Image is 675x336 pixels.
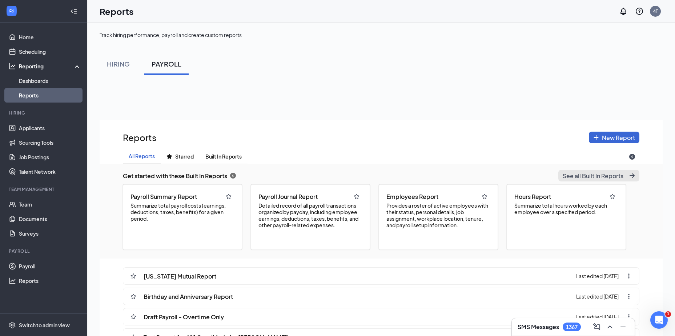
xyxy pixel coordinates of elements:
[622,270,636,282] button: ellipsis-vertical icon
[19,88,81,103] a: Reports
[123,132,156,143] span: Reports
[19,197,81,212] a: Team
[70,8,77,15] svg: Collapse
[130,202,234,222] span: Summarize total payroll costs (earnings, deductions, taxes, benefits) for a given period.
[19,150,81,164] a: Job Postings
[19,44,81,59] a: Scheduling
[175,153,194,160] span: Starred
[635,7,644,16] svg: QuestionInfo
[100,84,663,120] iframe: explo-dashboard
[518,323,559,331] h3: SMS Messages
[589,132,639,143] button: plus icon
[650,311,668,329] iframe: Intercom live chat
[107,59,130,68] div: HIRING
[563,172,623,180] span: See all Built In Reports
[558,170,639,181] button: undefined icon
[123,149,161,164] button: All Reports
[126,270,141,282] button: regular-star icon
[126,291,141,302] button: regular-star icon
[123,172,227,180] span: Get started with these Built In Reports
[19,212,81,226] a: Documents
[100,5,133,17] h1: Reports
[576,273,619,279] span: Last edited [DATE]
[386,193,438,200] span: Employees Report
[9,248,80,254] div: Payroll
[19,259,81,273] a: Payroll
[258,193,318,200] span: Payroll Journal Report
[576,313,619,320] span: Last edited [DATE]
[606,323,614,331] svg: ChevronUp
[19,30,81,44] a: Home
[19,164,81,179] a: Talent Network
[19,63,81,70] div: Reporting
[591,321,603,333] button: ComposeMessage
[592,323,601,331] svg: ComposeMessage
[161,149,200,164] button: Starred
[619,7,628,16] svg: Notifications
[605,191,620,202] button: regular-star icon
[144,272,216,280] span: [US_STATE] Mutual Report
[19,73,81,88] a: Dashboards
[144,293,233,300] span: Birthday and Anniversary Report
[152,59,181,68] div: PAYROLL
[100,31,242,39] div: Track hiring performance, payroll and create custom reports
[665,311,671,317] span: 1
[625,151,639,163] button: circle-info icon
[622,291,636,302] button: ellipsis-vertical icon
[9,110,80,116] div: Hiring
[514,202,618,215] span: Summarize total hours worked by each employee over a specified period.
[386,202,490,228] span: Provides a roster of active employees with their status, personal details, job assignment, workpl...
[126,311,141,323] button: regular-star icon
[349,191,364,202] button: regular-star icon
[8,7,15,15] svg: WorkstreamLogo
[602,134,635,141] span: New Report
[653,8,658,14] div: 4T
[258,202,362,228] span: Detailed record of all payroll transactions organized by payday, including employee earnings, ded...
[514,193,551,200] span: Hours Report
[19,273,81,288] a: Reports
[617,321,629,333] button: Minimize
[221,191,236,202] button: regular-star icon
[566,324,578,330] div: 1367
[144,313,224,321] span: Draft Payroll - Overtime Only
[9,186,80,192] div: Team Management
[130,193,197,200] span: Payroll Summary Report
[200,149,248,164] button: Built In Reports
[622,311,636,323] button: ellipsis-vertical icon
[19,121,81,135] a: Applicants
[477,191,492,202] button: regular-star icon
[9,321,16,329] svg: Settings
[19,226,81,241] a: Surveys
[9,63,16,70] svg: Analysis
[19,135,81,150] a: Sourcing Tools
[129,153,155,159] span: All Reports
[19,321,70,329] div: Switch to admin view
[576,293,619,300] span: Last edited [DATE]
[205,153,242,160] span: Built In Reports
[619,323,627,331] svg: Minimize
[604,321,616,333] button: ChevronUp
